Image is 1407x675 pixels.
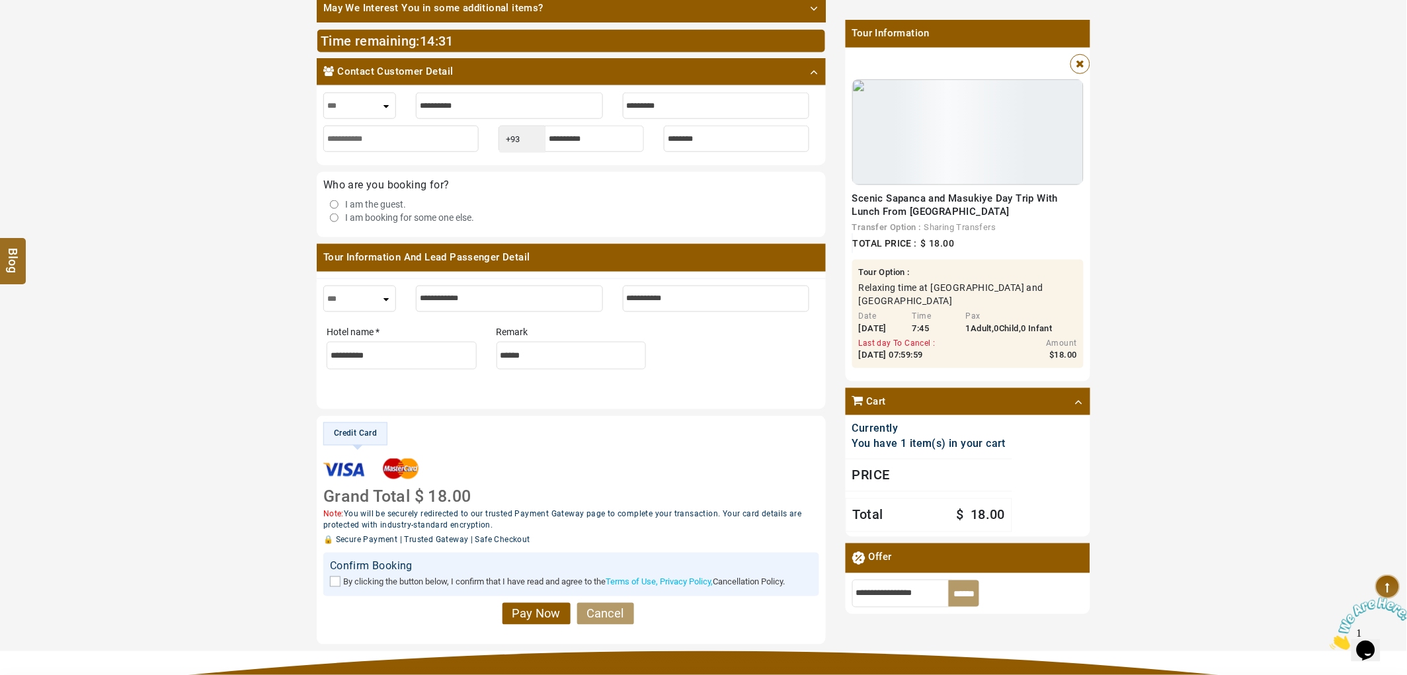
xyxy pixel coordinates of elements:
div: Last day To Cancel : [859,338,936,349]
div: [DATE] 07:59:59 [859,349,936,362]
span: Sharing Transfers [924,221,996,231]
span: $ [1050,350,1055,360]
span: 18.00 [1055,350,1077,360]
span: Tour Information [846,20,1090,47]
span: By clicking the button below, I confirm that I have read and agree to the [343,577,606,587]
div: Date [859,311,903,322]
span: Total [853,506,883,525]
span: Pay Now [512,607,561,621]
div: Amount [1011,338,1077,349]
span: 1Adult [966,323,992,333]
a: Privacy Policy, [660,577,713,587]
a: Terms of Use, [606,577,658,587]
span: Tour Option : [859,266,910,280]
div: Price [846,459,1012,493]
div: , , [966,322,1053,335]
img: zipline.jpg [852,79,1084,184]
span: Note: [323,510,344,519]
span: Currently You have 1 item(s) in your cart [852,422,1006,450]
span: Contact Customer Detail [337,65,453,79]
span: Blog [5,249,22,260]
span: Relaxing time at [GEOGRAPHIC_DATA] and [GEOGRAPHIC_DATA] [859,281,1077,307]
span: Total Price : [853,238,917,249]
span: Cart [866,394,886,408]
a: Cancel [577,603,634,625]
span: Remark [497,327,528,337]
b: Transfer Option : [852,221,921,231]
div: Confirm Booking [330,559,813,575]
span: Tour Information And Lead Passenger Detail [317,244,826,271]
div: 🔒 Secure Payment | Trusted Gateway | Safe Checkout [323,535,819,546]
span: $ [956,507,963,523]
span: : [420,33,454,49]
iframe: chat widget [1325,592,1407,655]
div: Who are you booking for? [323,179,819,191]
span: Cancellation Policy. [713,577,785,587]
span: Scenic Sapanca and Masukiye Day Trip With Lunch From [GEOGRAPHIC_DATA] [852,192,1058,217]
li: Credit Card [323,422,387,446]
span: Offer [869,549,892,566]
label: I am booking for some one else. [345,211,474,224]
span: 1 [5,5,11,17]
span: You will be securely redirected to our trusted Payment Gateway page to complete your transaction.... [323,510,802,530]
span: 18.00 [428,487,471,506]
span: Hotel name [327,327,374,337]
span: 31 [438,33,454,49]
span: Time remaining: [321,33,420,49]
div: 7:45 [912,322,956,335]
label: I am the guest. [345,198,406,211]
div: Time [912,311,956,322]
div: Pax [966,311,1053,322]
div: [DATE] [859,322,903,335]
span: 18.00 [971,507,1005,523]
span: $ [920,238,926,249]
span: 0 Infant [1022,323,1053,333]
img: Chat attention grabber [5,5,87,58]
span: Cancel [587,607,624,621]
span: 14 [420,33,435,49]
span: 18.00 [930,238,955,249]
span: $ [415,487,424,506]
span: Grand Total [323,487,410,506]
span: 0Child [994,323,1019,333]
